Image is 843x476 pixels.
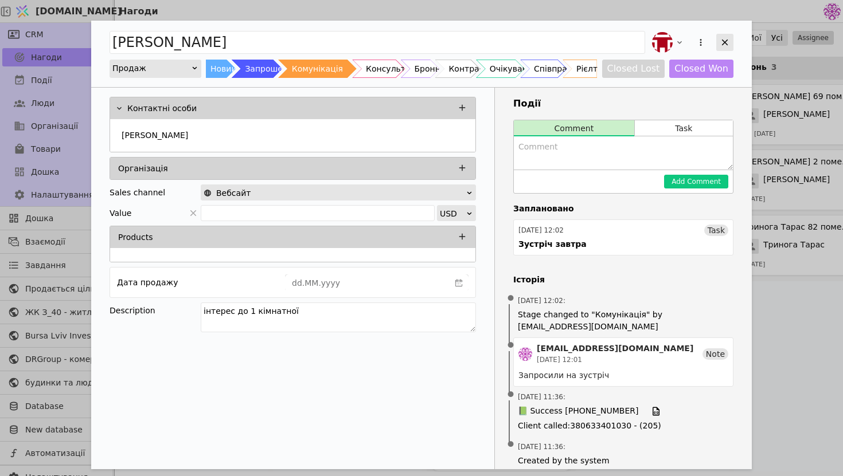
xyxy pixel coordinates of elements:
input: dd.MM.yyyy [286,275,450,291]
p: [PERSON_NAME] [122,129,188,141]
p: Products [118,231,153,243]
button: Add Comment [664,175,728,188]
div: Комунікація [292,60,343,78]
span: [DATE] 11:36 : [518,442,565,452]
button: Comment [514,120,634,136]
span: Value [110,205,131,221]
div: Add Opportunity [91,21,752,469]
h4: Історія [513,274,733,286]
img: online-store.svg [204,189,212,197]
div: Очікування [490,60,537,78]
span: • [505,331,517,360]
button: Closed Lost [602,60,665,78]
span: • [505,430,517,459]
div: Description [110,302,201,318]
span: 📗 Success [PHONE_NUMBER] [518,405,638,418]
p: Організація [118,163,168,175]
span: [DATE] 11:36 : [518,392,565,402]
button: Task [635,120,733,136]
div: Новий [210,60,237,78]
span: • [505,284,517,313]
svg: calender simple [455,279,463,287]
span: [DATE] 12:02 : [518,296,565,306]
div: [DATE] 12:01 [537,355,693,365]
div: Sales channel [110,184,165,200]
div: Зустріч завтра [518,238,587,250]
div: Співпраця [534,60,577,78]
div: [DATE] 12:02 [518,225,564,235]
div: Дата продажу [117,274,178,290]
div: Консультація [366,60,423,78]
div: Запрошення [245,60,298,78]
textarea: інтерес до 1 кімнатної [201,302,476,332]
span: Client called : 380633401030 - (205) [518,420,729,432]
h3: Події [513,97,733,111]
span: Stage changed to "Комунікація" by [EMAIL_ADDRESS][DOMAIN_NAME] [518,309,729,333]
button: Closed Won [669,60,733,78]
img: bo [652,32,673,53]
div: USD [440,206,466,222]
div: Продаж [112,60,191,76]
h4: Заплановано [513,203,733,215]
div: Бронь [415,60,440,78]
p: Контактні особи [127,103,197,115]
div: [EMAIL_ADDRESS][DOMAIN_NAME] [537,343,693,355]
div: Task [704,225,728,236]
div: Контракт [448,60,489,78]
div: Рієлтори [576,60,613,78]
span: Created by the system [518,455,729,467]
div: Note [702,348,728,360]
img: de [518,347,532,361]
div: Запросили на зустріч [518,369,728,381]
span: Вебсайт [216,185,251,201]
span: • [505,380,517,410]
